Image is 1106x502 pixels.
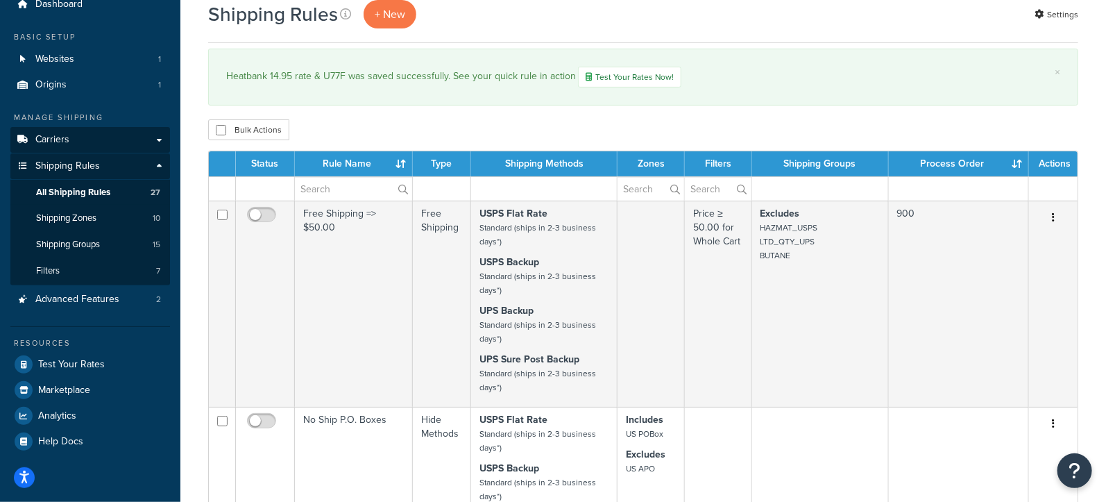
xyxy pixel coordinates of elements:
li: Advanced Features [10,287,170,312]
th: Type [413,151,472,176]
small: HAZMAT_USPS LTD_QTY_UPS BUTANE [760,221,818,262]
small: Standard (ships in 2-3 business days*) [479,367,596,394]
li: Shipping Groups [10,232,170,258]
li: All Shipping Rules [10,180,170,206]
span: 10 [153,212,160,224]
strong: Excludes [760,206,800,221]
a: Test Your Rates [10,352,170,377]
th: Shipping Methods [471,151,618,176]
small: Standard (ships in 2-3 business days*) [479,319,596,345]
th: Shipping Groups [752,151,889,176]
span: Test Your Rates [38,359,105,371]
a: × [1055,67,1060,78]
th: Rule Name : activate to sort column ascending [295,151,413,176]
button: Open Resource Center [1057,453,1092,488]
a: Carriers [10,127,170,153]
span: 15 [153,239,160,251]
strong: Includes [626,412,663,427]
strong: USPS Flat Rate [479,412,547,427]
span: 27 [151,187,160,199]
li: Websites [10,47,170,72]
span: Origins [35,79,67,91]
li: Origins [10,72,170,98]
li: Filters [10,258,170,284]
span: Shipping Rules [35,160,100,172]
span: 7 [156,265,160,277]
a: Filters 7 [10,258,170,284]
span: Websites [35,53,74,65]
th: Process Order : activate to sort column ascending [889,151,1029,176]
a: Websites 1 [10,47,170,72]
span: 1 [158,53,161,65]
a: Shipping Rules [10,153,170,179]
div: Heatbank 14.95 rate & U77F was saved successfully. See your quick rule in action [226,67,1060,87]
td: Free Shipping => $50.00 [295,201,413,407]
a: Shipping Zones 10 [10,206,170,231]
a: Test Your Rates Now! [578,67,681,87]
span: Shipping Zones [36,212,96,224]
span: All Shipping Rules [36,187,110,199]
small: US APO [626,462,655,475]
small: Standard (ships in 2-3 business days*) [479,270,596,296]
a: Shipping Groups 15 [10,232,170,258]
span: 1 [158,79,161,91]
span: Analytics [38,410,76,422]
span: Advanced Features [35,294,119,306]
a: Analytics [10,403,170,428]
td: Free Shipping [413,201,472,407]
strong: UPS Sure Post Backup [479,352,579,367]
th: Filters [685,151,751,176]
a: Settings [1035,5,1078,24]
th: Status [236,151,295,176]
a: Help Docs [10,429,170,454]
span: Help Docs [38,436,83,448]
a: Marketplace [10,378,170,403]
button: Bulk Actions [208,119,289,140]
span: 2 [156,294,161,306]
li: Shipping Zones [10,206,170,231]
span: Filters [36,265,60,277]
input: Search [618,177,684,201]
strong: UPS Backup [479,303,534,318]
a: Advanced Features 2 [10,287,170,312]
strong: USPS Flat Rate [479,206,547,221]
strong: USPS Backup [479,255,539,269]
strong: Excludes [626,447,665,462]
strong: USPS Backup [479,461,539,476]
small: US POBox [626,428,663,440]
div: Manage Shipping [10,112,170,124]
li: Shipping Rules [10,153,170,285]
span: Shipping Groups [36,239,100,251]
span: Marketplace [38,385,90,396]
div: Basic Setup [10,31,170,43]
input: Search [685,177,751,201]
th: Actions [1029,151,1078,176]
th: Zones [618,151,685,176]
td: 900 [889,201,1029,407]
h1: Shipping Rules [208,1,338,28]
input: Search [295,177,412,201]
div: Resources [10,337,170,349]
td: Price ≥ 50.00 for Whole Cart [685,201,751,407]
a: Origins 1 [10,72,170,98]
a: All Shipping Rules 27 [10,180,170,206]
small: Standard (ships in 2-3 business days*) [479,428,596,454]
small: Standard (ships in 2-3 business days*) [479,221,596,248]
span: Carriers [35,134,69,146]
